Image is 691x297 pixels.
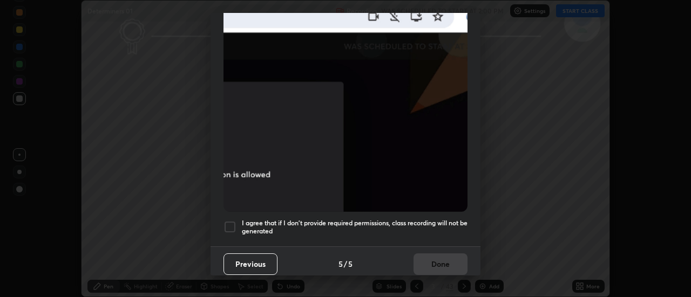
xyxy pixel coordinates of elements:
h4: 5 [338,258,343,270]
h5: I agree that if I don't provide required permissions, class recording will not be generated [242,219,468,236]
h4: / [344,258,347,270]
h4: 5 [348,258,353,270]
button: Previous [223,253,277,275]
